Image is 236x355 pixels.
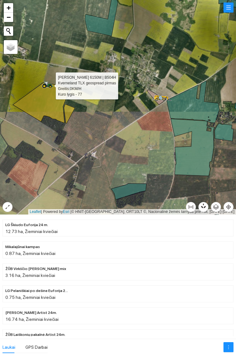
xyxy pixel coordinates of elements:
[223,202,233,212] button: aim
[5,317,59,322] span: 16.74 ha, Žieminiai kviečiai
[3,202,13,212] button: expand-alt
[7,4,11,12] span: +
[25,344,48,351] div: GPS Darbai
[186,202,196,212] button: column-width
[71,209,71,214] span: |
[5,273,55,278] span: 3.16 ha, Žieminiai kviečiai
[5,244,40,250] span: Mikalajūnai kampas
[4,3,13,13] a: Zoom in
[5,288,68,294] span: LG Pelaniškiai po dešine Euforija 24m.
[63,209,70,214] a: Esri
[5,266,66,272] span: ŽŪB Virkščio Veselkiškiai mix
[5,229,58,234] span: 12.73 ha, Žieminiai kviečiai
[4,40,18,54] a: Layers
[30,209,41,214] a: Leaflet
[3,344,15,351] div: Laukai
[5,332,66,338] span: ŽŪB Laiškonių pakalnė Artist 24m.
[224,204,233,209] span: aim
[223,3,233,13] button: menu
[224,345,233,350] span: more
[223,342,233,352] button: more
[186,204,196,209] span: column-width
[4,26,13,36] button: Initiate a new search
[28,209,236,215] div: | Powered by © HNIT-[GEOGRAPHIC_DATA]; ORT10LT ©, Nacionalinė žemės tarnyba prie AM, [DATE]-[DATE]
[5,295,55,300] span: 0.75 ha, Žieminiai kviečiai
[5,251,55,256] span: 0.87 ha, Žieminiai kviečiai
[3,204,12,209] span: expand-alt
[5,222,48,228] span: LG Škiudo Euforija 24 m.
[5,310,57,316] span: ŽŪB Kriščiūno Artist 24m.
[4,13,13,22] a: Zoom out
[7,13,11,21] span: −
